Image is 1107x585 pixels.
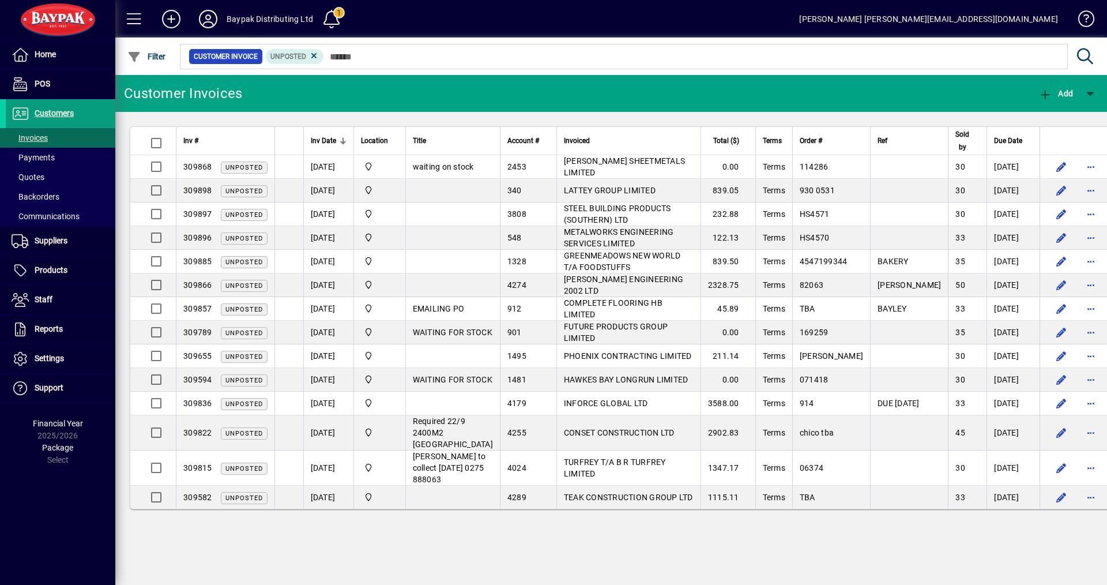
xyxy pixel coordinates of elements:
[1082,252,1100,271] button: More options
[1082,488,1100,507] button: More options
[507,375,526,384] span: 1481
[303,250,353,273] td: [DATE]
[6,374,115,403] a: Support
[1052,181,1070,200] button: Edit
[1052,488,1070,507] button: Edit
[413,162,474,171] span: waiting on stock
[955,399,965,408] span: 33
[564,298,662,319] span: COMPLETE FLOORING HB LIMITED
[763,233,785,242] span: Terms
[303,321,353,344] td: [DATE]
[878,280,941,290] span: [PERSON_NAME]
[763,328,785,337] span: Terms
[127,52,166,61] span: Filter
[35,354,64,363] span: Settings
[1070,2,1093,40] a: Knowledge Base
[303,486,353,509] td: [DATE]
[303,226,353,250] td: [DATE]
[507,428,526,437] span: 4255
[986,392,1040,415] td: [DATE]
[701,415,755,451] td: 2902.83
[564,156,685,177] span: [PERSON_NAME] SHEETMETALS LIMITED
[1082,423,1100,442] button: More options
[507,463,526,472] span: 4024
[183,351,212,361] span: 309655
[1082,323,1100,342] button: More options
[1052,276,1070,294] button: Edit
[12,172,44,182] span: Quotes
[994,134,1033,147] div: Due Date
[701,155,755,179] td: 0.00
[6,227,115,256] a: Suppliers
[225,235,263,242] span: Unposted
[6,344,115,373] a: Settings
[986,368,1040,392] td: [DATE]
[303,451,353,486] td: [DATE]
[986,250,1040,273] td: [DATE]
[986,297,1040,321] td: [DATE]
[763,399,785,408] span: Terms
[507,134,549,147] div: Account #
[1082,228,1100,247] button: More options
[413,134,426,147] span: Title
[986,202,1040,226] td: [DATE]
[955,328,965,337] span: 35
[1082,299,1100,318] button: More options
[183,428,212,437] span: 309822
[153,9,190,29] button: Add
[955,233,965,242] span: 33
[878,399,920,408] span: DUE [DATE]
[183,134,268,147] div: Inv #
[413,134,493,147] div: Title
[701,321,755,344] td: 0.00
[183,233,212,242] span: 309896
[955,375,965,384] span: 30
[6,315,115,344] a: Reports
[800,233,830,242] span: HS4570
[6,70,115,99] a: POS
[955,128,980,153] div: Sold by
[701,344,755,368] td: 211.14
[878,134,941,147] div: Ref
[303,273,353,297] td: [DATE]
[507,351,526,361] span: 1495
[361,279,398,291] span: Baypak - Onekawa
[763,162,785,171] span: Terms
[1082,459,1100,477] button: More options
[800,186,835,195] span: 930 0531
[225,187,263,195] span: Unposted
[701,368,755,392] td: 0.00
[564,204,671,224] span: STEEL BUILDING PRODUCTS (SOUTHERN) LTD
[6,256,115,285] a: Products
[799,10,1058,28] div: [PERSON_NAME] [PERSON_NAME][EMAIL_ADDRESS][DOMAIN_NAME]
[878,134,887,147] span: Ref
[35,295,52,304] span: Staff
[361,231,398,244] span: Baypak - Onekawa
[986,321,1040,344] td: [DATE]
[361,160,398,173] span: Baypak - Onekawa
[1082,157,1100,176] button: More options
[12,212,80,221] span: Communications
[564,322,668,343] span: FUTURE PRODUCTS GROUP LIMITED
[564,428,675,437] span: CONSET CONSTRUCTION LTD
[361,491,398,504] span: Baypak - Onekawa
[183,375,212,384] span: 309594
[303,344,353,368] td: [DATE]
[1052,423,1070,442] button: Edit
[190,9,227,29] button: Profile
[1082,394,1100,412] button: More options
[6,40,115,69] a: Home
[564,251,681,272] span: GREENMEADOWS NEW WORLD T/A FOODSTUFFS
[35,383,63,392] span: Support
[955,128,969,153] span: Sold by
[994,134,1022,147] span: Due Date
[763,351,785,361] span: Terms
[564,351,692,361] span: PHOENIX CONTRACTING LIMITED
[701,250,755,273] td: 839.50
[227,10,313,28] div: Baypak Distributing Ltd
[413,328,492,337] span: WAITING FOR STOCK
[878,304,907,313] span: BAYLEY
[361,426,398,439] span: Baypak - Onekawa
[507,280,526,290] span: 4274
[311,134,347,147] div: Inv Date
